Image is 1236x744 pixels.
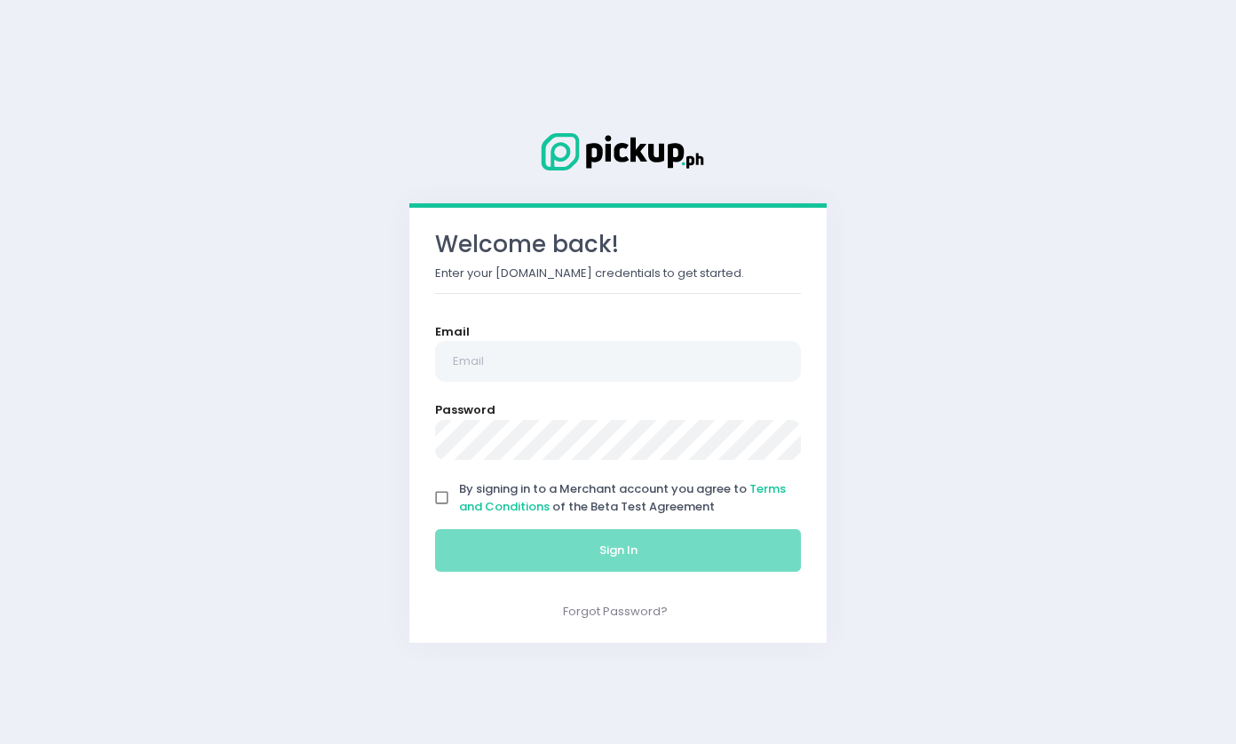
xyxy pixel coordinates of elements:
[459,480,786,515] span: By signing in to a Merchant account you agree to of the Beta Test Agreement
[435,529,801,572] button: Sign In
[435,231,801,258] h3: Welcome back!
[599,542,638,558] span: Sign In
[435,265,801,282] p: Enter your [DOMAIN_NAME] credentials to get started.
[459,480,786,515] a: Terms and Conditions
[435,341,801,382] input: Email
[529,130,707,174] img: Logo
[435,323,470,341] label: Email
[563,603,668,620] a: Forgot Password?
[435,401,495,419] label: Password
